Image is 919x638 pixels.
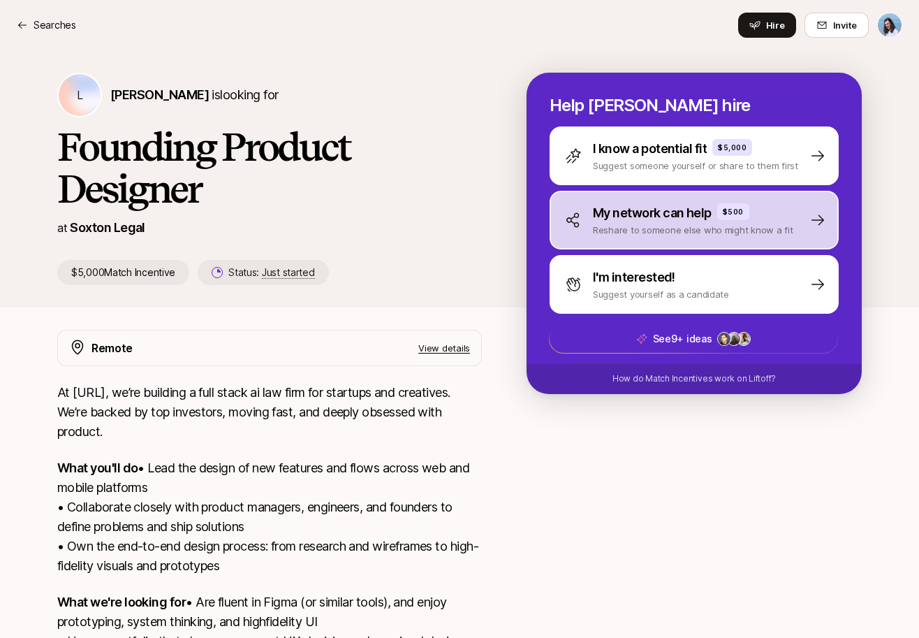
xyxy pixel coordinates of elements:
[593,139,707,159] p: I know a potential fit
[262,266,315,279] span: Just started
[738,13,796,38] button: Hire
[77,87,83,103] p: L
[57,595,186,609] strong: What we're looking for
[110,87,209,102] span: [PERSON_NAME]
[593,268,675,287] p: I'm interested!
[110,85,278,105] p: is looking for
[57,260,189,285] p: $5,000 Match Incentive
[57,219,67,237] p: at
[728,333,740,345] img: ACg8ocLP8Po28MHD36tn1uzk0VZfsiVvIdErVHJ9RMzhqCg_8OP9=s160-c
[653,331,712,347] p: See 9+ ideas
[228,264,314,281] p: Status:
[549,324,838,354] button: See9+ ideas
[718,333,730,345] img: ACg8ocLQ3TagK6MISzs3bnaIcGT1D88Eyb3h8sFlrYegyI3zU3I=s160-c
[91,339,133,357] p: Remote
[737,333,750,345] img: ACg8ocLA9eoPaz3z5vLE0I7OC_v32zXj7mVDDAjqFnjo6YAUildr2WH_IQ=s160-c
[593,159,798,173] p: Suggest someone yourself or share to them first
[833,18,857,32] span: Invite
[612,372,776,385] p: How do Match Incentives work on Liftoff?
[593,203,712,223] p: My network can help
[57,461,138,475] strong: What you'll do
[550,96,839,115] p: Help [PERSON_NAME] hire
[878,13,902,37] img: Dan Tase
[418,341,470,355] p: View details
[718,142,747,153] p: $5,000
[593,287,729,301] p: Suggest yourself as a candidate
[57,126,482,210] h1: Founding Product Designer
[593,223,793,237] p: Reshare to someone else who might know a fit
[70,218,145,238] p: Soxton Legal
[804,13,869,38] button: Invite
[723,206,744,217] p: $500
[57,383,482,442] p: At [URL], we’re building a full stack ai law firm for startups and creatives. We’re backed by top...
[766,18,785,32] span: Hire
[34,17,76,34] p: Searches
[877,13,902,38] button: Dan Tase
[57,458,482,576] p: • Lead the design of new features and flows across web and mobile platforms • Collaborate closely...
